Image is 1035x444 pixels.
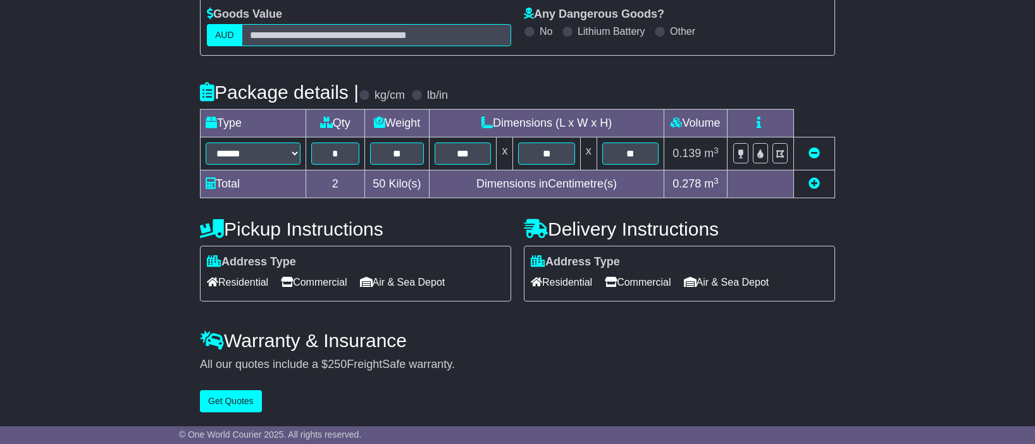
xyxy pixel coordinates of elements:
[704,147,719,160] span: m
[201,170,306,198] td: Total
[531,255,620,269] label: Address Type
[809,177,820,190] a: Add new item
[207,24,242,46] label: AUD
[200,330,835,351] h4: Warranty & Insurance
[207,8,282,22] label: Goods Value
[524,219,835,239] h4: Delivery Instructions
[200,358,835,372] div: All our quotes include a $ FreightSafe warranty.
[360,272,445,292] span: Air & Sea Depot
[664,110,727,137] td: Volume
[672,177,701,190] span: 0.278
[200,219,511,239] h4: Pickup Instructions
[430,110,664,137] td: Dimensions (L x W x H)
[605,272,671,292] span: Commercial
[364,170,430,198] td: Kilo(s)
[714,176,719,186] sup: 3
[809,147,820,160] a: Remove this item
[578,25,645,37] label: Lithium Battery
[670,25,695,37] label: Other
[684,272,769,292] span: Air & Sea Depot
[207,272,268,292] span: Residential
[430,170,664,198] td: Dimensions in Centimetre(s)
[427,89,448,103] label: lb/in
[306,110,365,137] td: Qty
[179,429,362,440] span: © One World Courier 2025. All rights reserved.
[531,272,592,292] span: Residential
[281,272,347,292] span: Commercial
[375,89,405,103] label: kg/cm
[364,110,430,137] td: Weight
[704,177,719,190] span: m
[306,170,365,198] td: 2
[207,255,296,269] label: Address Type
[540,25,552,37] label: No
[200,82,359,103] h4: Package details |
[201,110,306,137] td: Type
[580,137,597,170] td: x
[328,358,347,371] span: 250
[200,390,262,412] button: Get Quotes
[524,8,664,22] label: Any Dangerous Goods?
[714,146,719,155] sup: 3
[672,147,701,160] span: 0.139
[373,177,385,190] span: 50
[497,137,513,170] td: x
